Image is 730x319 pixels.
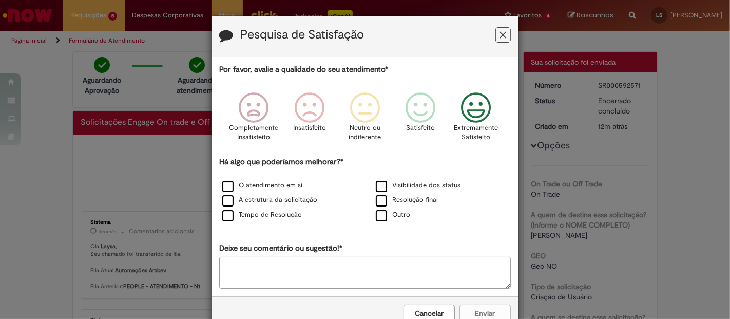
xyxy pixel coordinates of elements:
label: Tempo de Resolução [222,210,302,220]
p: Insatisfeito [293,123,326,133]
label: Pesquisa de Satisfação [240,28,364,42]
div: Extremamente Satisfeito [450,85,502,155]
label: A estrutura da solicitação [222,195,317,205]
label: Resolução final [376,195,438,205]
label: Outro [376,210,410,220]
div: Há algo que poderíamos melhorar?* [219,157,511,223]
label: Por favor, avalie a qualidade do seu atendimento* [219,64,388,75]
div: Completamente Insatisfeito [227,85,280,155]
div: Satisfeito [394,85,447,155]
p: Completamente Insatisfeito [229,123,279,142]
p: Extremamente Satisfeito [454,123,498,142]
p: Neutro ou indiferente [347,123,383,142]
label: Visibilidade dos status [376,181,460,191]
div: Insatisfeito [283,85,336,155]
p: Satisfeito [406,123,435,133]
label: Deixe seu comentário ou sugestão!* [219,243,342,254]
div: Neutro ou indiferente [339,85,391,155]
label: O atendimento em si [222,181,302,191]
